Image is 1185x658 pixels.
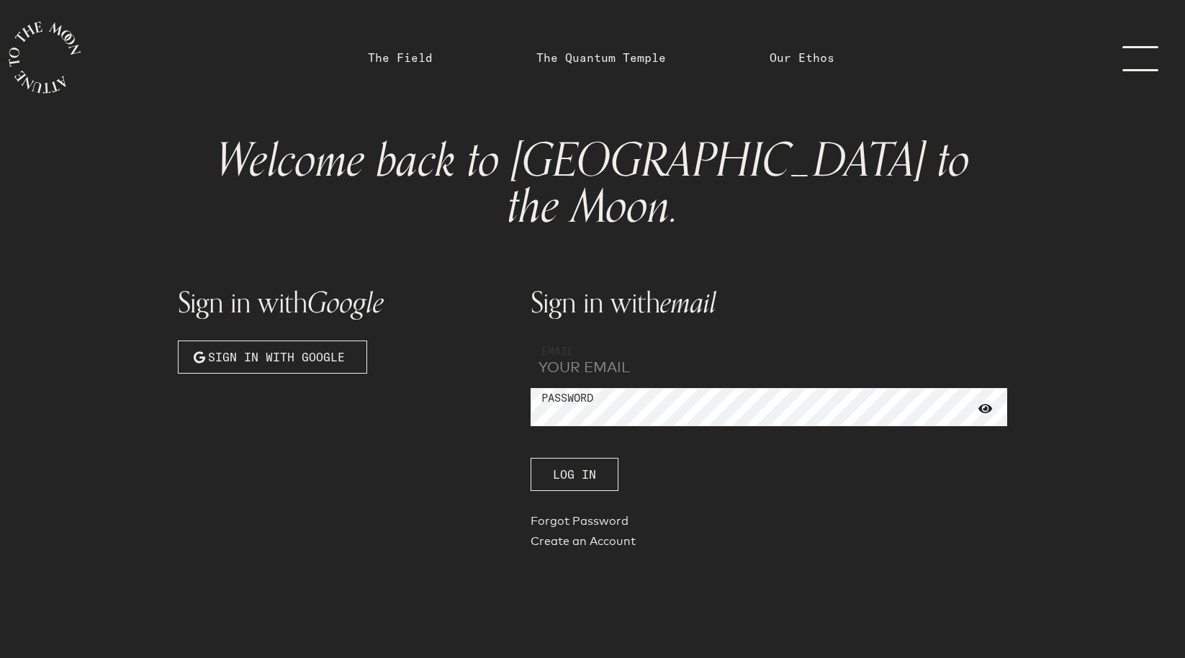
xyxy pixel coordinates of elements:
h1: Sign in with [178,288,513,317]
button: Sign in with Google [178,341,367,374]
span: email [660,279,716,327]
label: Password [541,390,593,407]
label: Email [541,343,574,360]
a: Forgot Password [531,514,1007,534]
a: The Quantum Temple [536,49,666,66]
a: Our Ethos [770,49,834,66]
h1: Welcome back to [GEOGRAPHIC_DATA] to the Moon. [189,138,996,230]
a: Create an Account [531,534,1007,554]
button: Log In [531,458,618,491]
h1: Sign in with [531,288,1007,317]
input: YOUR EMAIL [531,341,1007,379]
a: The Field [368,49,433,66]
span: Log In [553,466,596,483]
span: Google [307,279,384,327]
span: Sign in with Google [208,348,345,366]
